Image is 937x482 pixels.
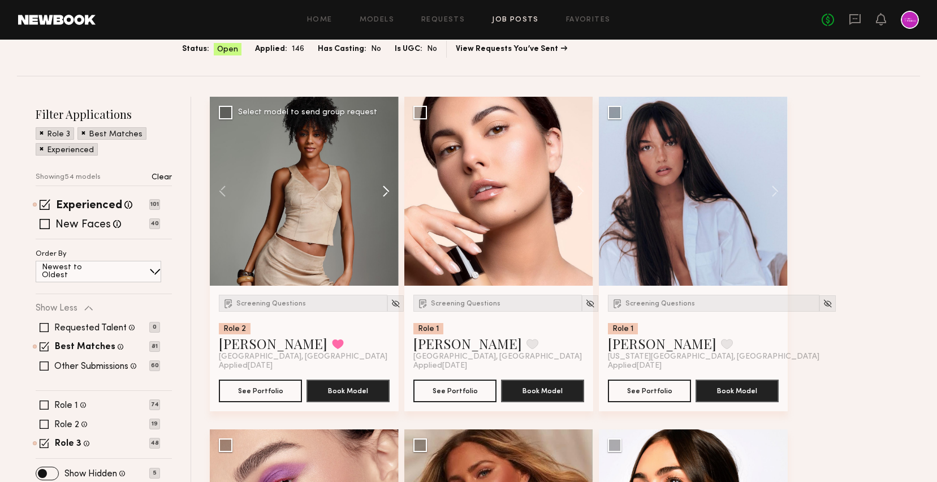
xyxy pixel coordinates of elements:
label: New Faces [55,220,111,231]
p: Show Less [36,304,77,313]
span: Has Casting: [318,43,366,55]
div: Applied [DATE] [413,361,584,371]
label: Role 3 [55,440,81,449]
p: Role 3 [47,131,70,139]
p: 40 [149,218,160,229]
a: Book Model [696,385,779,395]
span: No [371,43,381,55]
a: [PERSON_NAME] [219,334,327,352]
label: Role 1 [54,401,78,410]
p: 0 [149,322,160,333]
span: [GEOGRAPHIC_DATA], [GEOGRAPHIC_DATA] [219,352,387,361]
div: Select model to send group request [238,109,377,117]
div: Applied [DATE] [219,361,390,371]
span: Is UGC: [395,43,422,55]
p: 81 [149,341,160,352]
img: Unhide Model [585,299,595,308]
span: Screening Questions [625,300,695,307]
span: No [427,43,437,55]
button: See Portfolio [413,380,496,402]
a: Book Model [501,385,584,395]
button: Book Model [696,380,779,402]
a: Requests [421,16,465,24]
p: 74 [149,399,160,410]
a: [PERSON_NAME] [413,334,522,352]
p: Experienced [47,147,94,154]
p: Showing 54 models [36,174,101,181]
a: Favorites [566,16,611,24]
button: See Portfolio [608,380,691,402]
span: 146 [292,43,304,55]
a: View Requests You’ve Sent [456,45,567,53]
p: 60 [149,360,160,371]
a: Home [307,16,333,24]
p: Order By [36,251,67,258]
span: [GEOGRAPHIC_DATA], [GEOGRAPHIC_DATA] [413,352,582,361]
label: Other Submissions [54,362,128,371]
span: Screening Questions [236,300,306,307]
label: Requested Talent [54,324,127,333]
div: Role 1 [608,323,638,334]
p: 48 [149,438,160,449]
div: Role 1 [413,323,443,334]
div: Role 2 [219,323,251,334]
a: [PERSON_NAME] [608,334,716,352]
span: Status: [182,43,209,55]
a: Book Model [306,385,390,395]
p: 19 [149,419,160,429]
p: Best Matches [89,131,143,139]
p: Clear [152,174,172,182]
span: Screening Questions [431,300,500,307]
button: See Portfolio [219,380,302,402]
img: Submission Icon [223,298,234,309]
p: 101 [149,199,160,210]
span: [US_STATE][GEOGRAPHIC_DATA], [GEOGRAPHIC_DATA] [608,352,819,361]
button: Book Model [501,380,584,402]
a: Models [360,16,394,24]
span: Open [217,44,238,55]
a: Job Posts [492,16,539,24]
span: Applied: [255,43,287,55]
img: Unhide Model [823,299,832,308]
button: Book Model [306,380,390,402]
label: Best Matches [55,343,115,352]
img: Unhide Model [391,299,400,308]
img: Submission Icon [612,298,623,309]
label: Experienced [56,200,122,212]
h2: Filter Applications [36,106,172,122]
p: Newest to Oldest [42,264,109,279]
img: Submission Icon [417,298,429,309]
label: Role 2 [54,420,79,429]
p: 5 [149,468,160,479]
label: Show Hidden [64,470,117,479]
div: Applied [DATE] [608,361,779,371]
